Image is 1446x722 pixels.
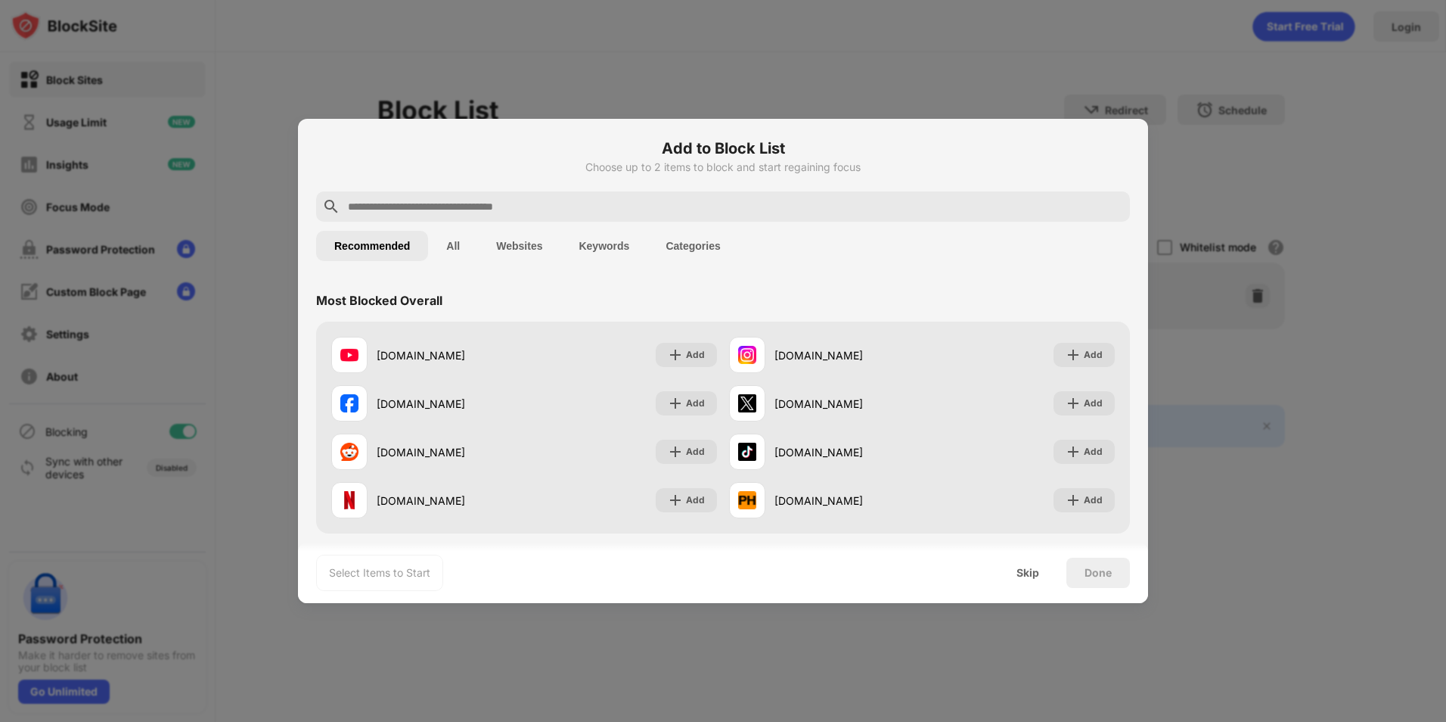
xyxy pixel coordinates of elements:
[377,444,524,460] div: [DOMAIN_NAME]
[1016,567,1039,579] div: Skip
[1084,396,1103,411] div: Add
[686,347,705,363] div: Add
[738,394,756,412] img: favicons
[774,444,922,460] div: [DOMAIN_NAME]
[686,444,705,459] div: Add
[377,396,524,412] div: [DOMAIN_NAME]
[560,231,647,261] button: Keywords
[738,346,756,364] img: favicons
[316,161,1130,173] div: Choose up to 2 items to block and start regaining focus
[340,491,358,509] img: favicons
[377,347,524,363] div: [DOMAIN_NAME]
[316,293,442,308] div: Most Blocked Overall
[774,347,922,363] div: [DOMAIN_NAME]
[478,231,560,261] button: Websites
[647,231,738,261] button: Categories
[316,231,428,261] button: Recommended
[1084,567,1112,579] div: Done
[738,443,756,461] img: favicons
[377,493,524,509] div: [DOMAIN_NAME]
[686,493,705,508] div: Add
[340,394,358,412] img: favicons
[316,137,1130,160] h6: Add to Block List
[1084,493,1103,508] div: Add
[686,396,705,411] div: Add
[1084,347,1103,363] div: Add
[322,198,340,216] img: search.svg
[329,565,430,580] div: Select Items to Start
[340,443,358,461] img: favicons
[738,491,756,509] img: favicons
[340,346,358,364] img: favicons
[1084,444,1103,459] div: Add
[774,396,922,412] div: [DOMAIN_NAME]
[774,493,922,509] div: [DOMAIN_NAME]
[428,231,478,261] button: All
